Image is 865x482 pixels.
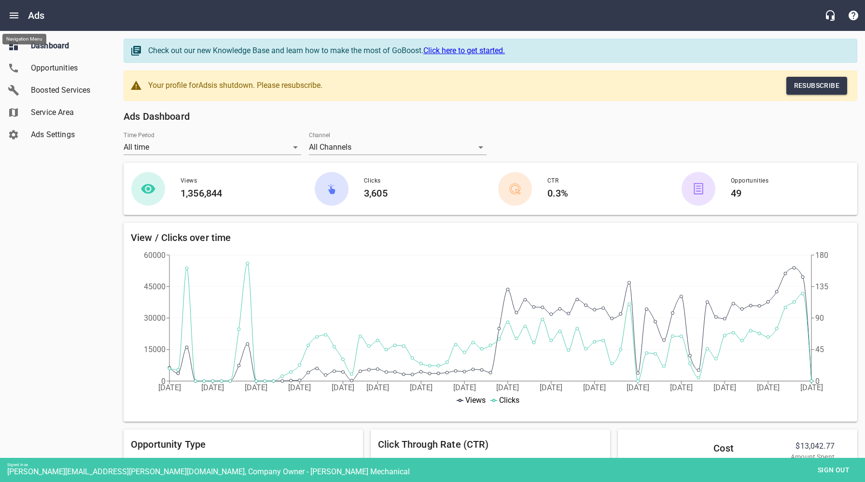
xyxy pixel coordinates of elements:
[181,185,292,201] h6: 1,356,844
[800,383,823,392] tspan: [DATE]
[144,282,166,291] tspan: 45000
[31,107,104,118] span: Service Area
[364,176,475,186] span: Clicks
[201,383,224,392] tspan: [DATE]
[809,461,858,479] button: Sign out
[815,250,828,259] tspan: 180
[813,464,854,476] span: Sign out
[144,250,166,259] tspan: 60000
[496,383,519,392] tspan: [DATE]
[547,185,658,201] h6: 0.3%
[815,282,828,291] tspan: 135
[148,77,350,95] div: Your profile for Ads is shutdown. Please resubscribe.
[583,383,606,392] tspan: [DATE]
[144,345,166,354] tspan: 15000
[794,80,839,92] span: Resubscribe
[148,45,847,57] div: Check out our new Knowledge Base and learn how to make the most of GoBoost.
[815,313,824,323] tspan: 90
[786,77,847,95] button: Resubscribe
[547,176,658,186] span: CTR
[31,40,104,52] span: Dashboard
[410,383,432,392] tspan: [DATE]
[453,383,476,392] tspan: [DATE]
[31,62,104,74] span: Opportunities
[31,85,104,96] span: Boosted Services
[366,383,389,392] tspan: [DATE]
[124,109,857,124] h6: Ads Dashboard
[158,383,181,392] tspan: [DATE]
[757,383,780,392] tspan: [DATE]
[31,129,104,141] span: Ads Settings
[124,140,301,155] div: All time
[7,467,865,476] div: [PERSON_NAME][EMAIL_ADDRESS][PERSON_NAME][DOMAIN_NAME], Company Owner - [PERSON_NAME] Mechanical
[815,345,824,354] tspan: 45
[540,383,562,392] tspan: [DATE]
[627,383,649,392] tspan: [DATE]
[731,185,842,201] h6: 49
[124,132,154,138] label: Time Period
[842,4,865,27] button: Support Portal
[731,176,842,186] span: Opportunities
[309,132,330,138] label: Channel
[309,140,487,155] div: All Channels
[131,437,356,452] h6: Opportunity Type
[332,383,354,392] tspan: [DATE]
[670,383,693,392] tspan: [DATE]
[815,376,820,385] tspan: 0
[364,185,475,201] h6: 3,605
[131,230,850,245] h6: View / Clicks over time
[144,313,166,323] tspan: 30000
[713,383,736,392] tspan: [DATE]
[499,396,519,405] span: Clicks
[161,376,166,385] tspan: 0
[288,383,311,392] tspan: [DATE]
[423,46,505,55] a: Click here to get started.
[7,463,865,467] div: Signed in as
[465,396,486,405] span: Views
[181,176,292,186] span: Views
[819,4,842,27] button: Live Chat
[2,4,26,27] button: Open drawer
[245,383,267,392] tspan: [DATE]
[791,440,835,452] span: $13,042.77
[28,8,44,23] h6: Ads
[378,437,603,452] h6: Click Through Rate (CTR)
[629,440,734,456] h6: Cost
[791,452,835,462] p: Amount Spent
